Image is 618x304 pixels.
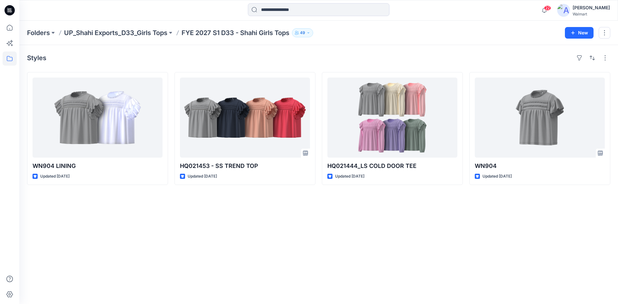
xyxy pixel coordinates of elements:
span: 22 [544,5,551,11]
p: HQ021453 - SS TREND TOP [180,161,310,170]
p: HQ021444_LS COLD DOOR TEE [327,161,457,170]
div: [PERSON_NAME] [573,4,610,12]
p: 49 [300,29,305,36]
a: WN904 LINING [33,78,163,158]
p: Updated [DATE] [482,173,512,180]
div: Walmart [573,12,610,16]
a: HQ021453 - SS TREND TOP [180,78,310,158]
a: HQ021444_LS COLD DOOR TEE [327,78,457,158]
button: New [565,27,594,39]
p: WN904 [475,161,605,170]
p: Updated [DATE] [335,173,364,180]
p: Updated [DATE] [188,173,217,180]
a: WN904 [475,78,605,158]
a: UP_Shahi Exports_D33_Girls Tops [64,28,167,37]
a: Folders [27,28,50,37]
button: 49 [292,28,313,37]
p: FYE 2027 S1 D33 - Shahi Girls Tops [182,28,289,37]
p: Updated [DATE] [40,173,70,180]
p: WN904 LINING [33,161,163,170]
img: avatar [557,4,570,17]
h4: Styles [27,54,46,62]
